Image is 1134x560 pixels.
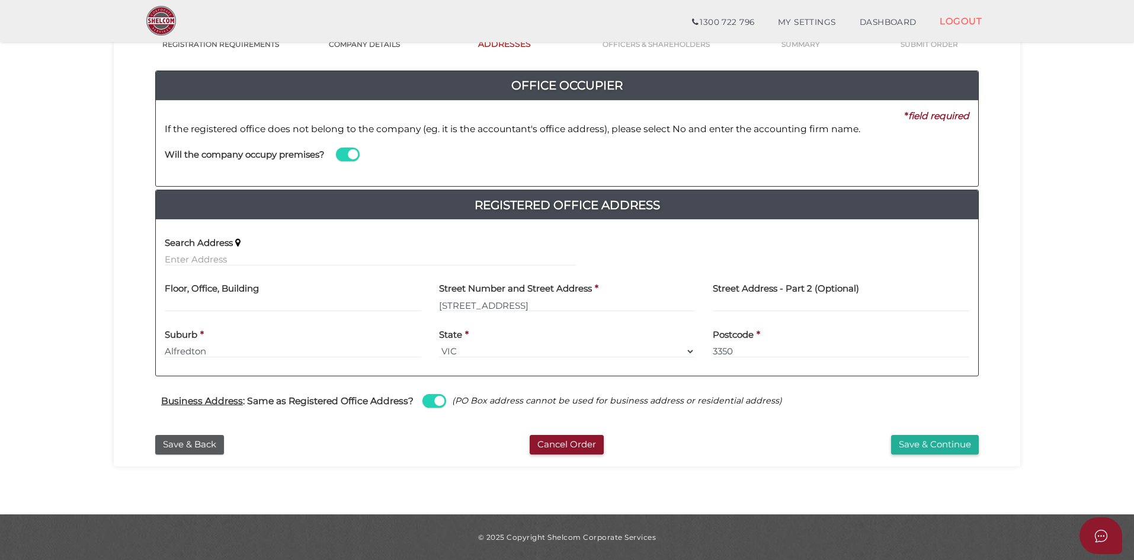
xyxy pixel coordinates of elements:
button: Cancel Order [530,435,604,455]
h4: Office Occupier [156,76,978,95]
a: MY SETTINGS [766,11,848,34]
input: Enter Address [439,299,696,312]
a: DASHBOARD [848,11,928,34]
button: Save & Back [155,435,224,455]
h4: Floor, Office, Building [165,284,259,294]
u: Business Address [161,395,243,407]
h4: Search Address [165,238,233,248]
i: (PO Box address cannot be used for business address or residential address) [452,395,782,406]
h4: Postcode [713,330,754,340]
a: 1300 722 796 [680,11,766,34]
a: LOGOUT [928,9,994,33]
h4: Street Number and Street Address [439,284,592,294]
button: Save & Continue [891,435,979,455]
h4: : Same as Registered Office Address? [161,396,414,406]
input: Postcode must be exactly 4 digits [713,345,969,358]
h4: Suburb [165,330,197,340]
h4: Street Address - Part 2 (Optional) [713,284,859,294]
div: © 2025 Copyright Shelcom Corporate Services [123,532,1011,542]
h4: Will the company occupy premises? [165,150,325,160]
i: field required [908,110,969,121]
i: Keep typing in your address(including suburb) until it appears [235,238,241,248]
h4: State [439,330,462,340]
a: Registered Office Address [156,196,978,215]
button: Open asap [1079,517,1122,554]
input: Enter Address [165,253,576,266]
p: If the registered office does not belong to the company (eg. it is the accountant's office addres... [165,123,969,136]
